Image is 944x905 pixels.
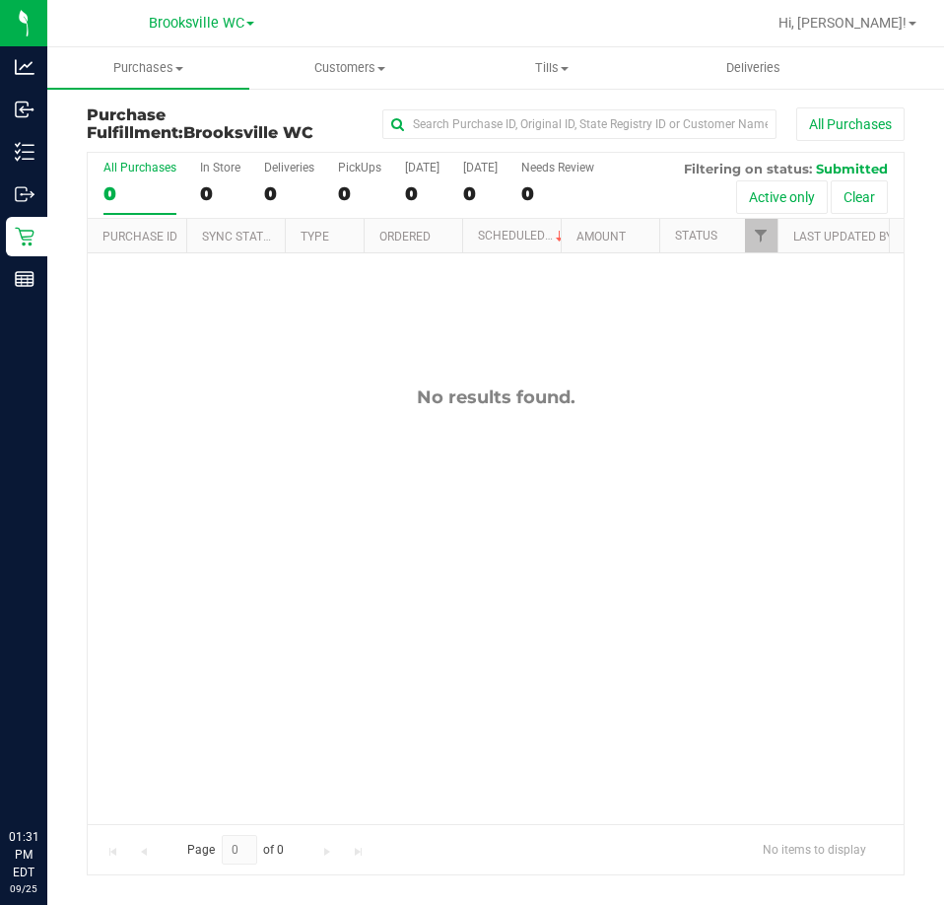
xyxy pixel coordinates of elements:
a: Amount [576,230,626,244]
div: 0 [521,182,594,205]
a: Type [301,230,329,244]
inline-svg: Retail [15,227,34,246]
a: Purchases [47,47,249,89]
a: Tills [451,47,653,89]
span: Hi, [PERSON_NAME]! [778,15,907,31]
a: Scheduled [478,229,568,243]
span: Page of 0 [170,835,301,866]
button: Active only [736,180,828,214]
inline-svg: Reports [15,269,34,289]
input: Search Purchase ID, Original ID, State Registry ID or Customer Name... [382,109,776,139]
span: Brooksville WC [183,123,313,142]
a: Filter [745,219,777,252]
p: 09/25 [9,881,38,896]
div: 0 [103,182,176,205]
div: PickUps [338,161,381,174]
span: Deliveries [700,59,807,77]
span: Filtering on status: [684,161,812,176]
a: Deliveries [652,47,854,89]
span: Submitted [816,161,888,176]
iframe: Resource center [20,747,79,806]
a: Status [675,229,717,243]
div: [DATE] [405,161,439,174]
div: 0 [200,182,240,205]
div: 0 [264,182,314,205]
div: Deliveries [264,161,314,174]
button: All Purchases [796,107,905,141]
div: Needs Review [521,161,594,174]
inline-svg: Outbound [15,184,34,204]
div: [DATE] [463,161,498,174]
div: No results found. [88,386,904,408]
span: Purchases [47,59,249,77]
div: 0 [463,182,498,205]
span: Brooksville WC [149,15,244,32]
h3: Purchase Fulfillment: [87,106,360,141]
div: 0 [405,182,439,205]
a: Sync Status [202,230,278,244]
div: In Store [200,161,240,174]
inline-svg: Analytics [15,57,34,77]
span: Tills [452,59,652,77]
div: All Purchases [103,161,176,174]
a: Customers [249,47,451,89]
a: Last Updated By [793,230,893,244]
a: Ordered [379,230,431,244]
p: 01:31 PM EDT [9,828,38,881]
inline-svg: Inventory [15,142,34,162]
button: Clear [831,180,888,214]
inline-svg: Inbound [15,100,34,119]
span: No items to display [747,835,882,865]
div: 0 [338,182,381,205]
span: Customers [250,59,450,77]
a: Purchase ID [102,230,177,244]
